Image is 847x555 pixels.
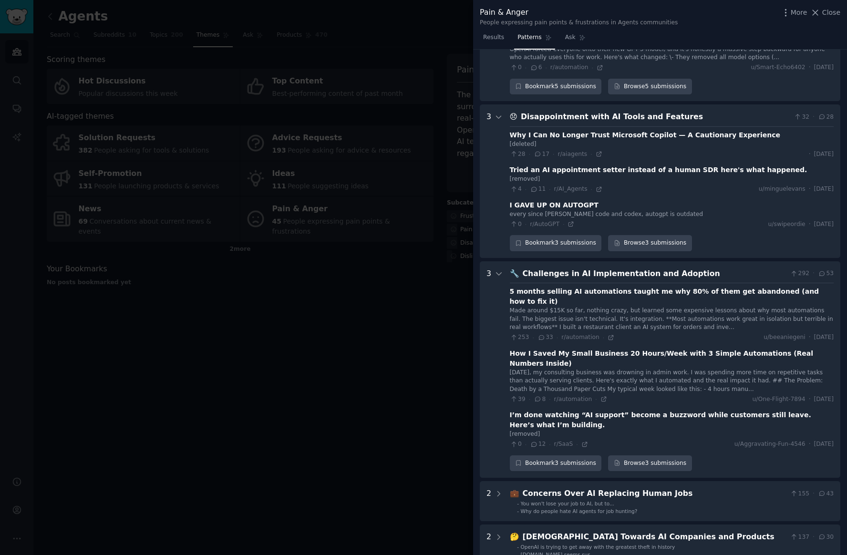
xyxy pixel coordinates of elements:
[514,30,555,50] a: Patterns
[510,165,807,175] div: Tried an AI appointment setter instead of a human SDR here's what happened.
[809,63,811,72] span: ·
[553,151,554,157] span: ·
[510,287,834,307] div: 5 months selling AI automations taught me why 80% of them get abandoned (and how to fix it)
[734,440,806,449] span: u/Aggravating-Fun-4546
[510,210,834,219] div: every since [PERSON_NAME] code and codex, autogpt is outdated
[510,532,519,541] span: 🤔
[510,235,602,251] div: Bookmark 3 submissions
[523,531,787,543] div: [DEMOGRAPHIC_DATA] Towards AI Companies and Products
[561,334,599,340] span: r/automation
[753,395,806,404] span: u/One-Flight-7894
[822,8,840,18] span: Close
[809,185,811,194] span: ·
[510,269,519,278] span: 🔧
[608,455,692,472] a: Browse3 submissions
[554,441,573,447] span: r/SaaS
[791,8,807,18] span: More
[510,369,834,394] div: [DATE], my consulting business was drowning in admin work. I was spending more time on repetitive...
[486,488,491,514] div: 2
[818,533,834,542] span: 30
[809,440,811,449] span: ·
[510,37,834,62] div: I've been a ChatGPT Plus subscriber since day one and have built my entire workflow around GPT-4....
[510,489,519,498] span: 💼
[576,441,578,448] span: ·
[529,151,530,157] span: ·
[510,220,522,229] span: 0
[480,7,678,19] div: Pain & Anger
[525,64,527,71] span: ·
[794,113,809,122] span: 32
[814,150,834,159] span: [DATE]
[521,111,790,123] div: Disappointment with AI Tools and Features
[510,455,602,472] div: Bookmark 3 submissions
[814,395,834,404] span: [DATE]
[818,490,834,498] span: 43
[517,544,519,550] div: -
[595,396,597,402] span: ·
[523,268,787,280] div: Challenges in AI Implementation and Adoption
[813,113,815,122] span: ·
[532,334,534,341] span: ·
[814,220,834,229] span: [DATE]
[813,490,815,498] span: ·
[517,500,519,507] div: -
[608,79,692,95] a: Browse5 submissions
[510,140,834,149] div: [deleted]
[809,395,811,404] span: ·
[510,235,602,251] button: Bookmark3 submissions
[790,269,809,278] span: 292
[486,268,491,472] div: 3
[814,185,834,194] span: [DATE]
[590,151,592,157] span: ·
[510,185,522,194] span: 4
[591,64,593,71] span: ·
[550,64,589,71] span: r/automation
[809,220,811,229] span: ·
[529,396,530,402] span: ·
[608,235,692,251] a: Browse3 submissions
[562,30,589,50] a: Ask
[510,150,526,159] span: 28
[510,333,529,342] span: 253
[486,111,491,251] div: 3
[549,441,550,448] span: ·
[510,440,522,449] span: 0
[603,334,604,341] span: ·
[525,221,527,227] span: ·
[510,349,834,369] div: How I Saved My Small Business 20 Hours/Week with 3 Simple Automations (Real Numbers Inside)
[813,533,815,542] span: ·
[517,33,541,42] span: Patterns
[554,396,592,402] span: r/automation
[510,79,602,95] div: Bookmark 5 submissions
[510,430,834,439] div: [removed]
[534,150,549,159] span: 17
[530,185,546,194] span: 11
[521,544,675,550] span: OpenAI is trying to get away with the greatest theft in history
[483,33,504,42] span: Results
[510,79,602,95] button: Bookmark5 submissions
[814,333,834,342] span: [DATE]
[480,19,678,27] div: People expressing pain points & frustrations in Agents communities
[545,64,547,71] span: ·
[510,410,834,430] div: I’m done watching “AI support” become a buzzword while customers still leave. Here’s what I’m bui...
[814,440,834,449] span: [DATE]
[810,8,840,18] button: Close
[790,533,809,542] span: 137
[525,186,527,193] span: ·
[818,113,834,122] span: 28
[549,396,550,402] span: ·
[558,151,587,157] span: r/aiagents
[563,221,564,227] span: ·
[510,130,780,140] div: Why I Can No Longer Trust Microsoft Copilot — A Cautionary Experience
[781,8,807,18] button: More
[534,395,546,404] span: 8
[510,112,517,121] span: 😞
[818,269,834,278] span: 53
[510,63,522,72] span: 0
[510,395,526,404] span: 39
[510,200,599,210] div: I GAVE UP ON AUTOGPT
[530,221,559,227] span: r/AutoGPT
[480,30,507,50] a: Results
[790,490,809,498] span: 155
[809,333,811,342] span: ·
